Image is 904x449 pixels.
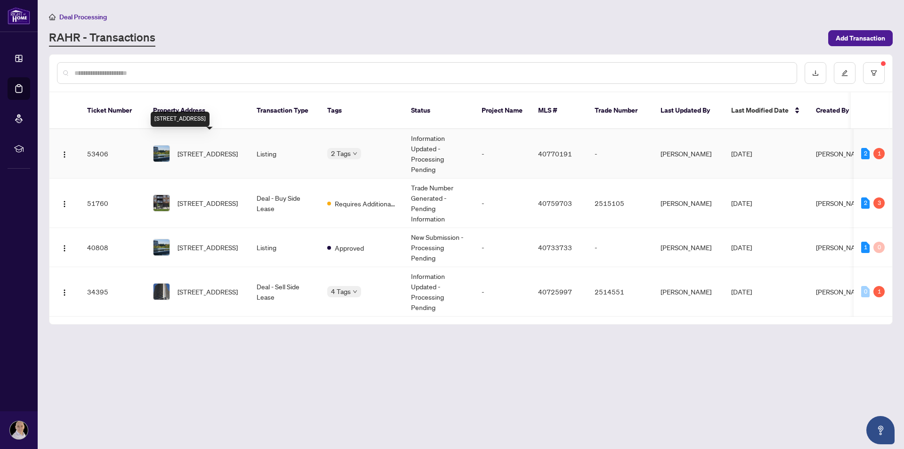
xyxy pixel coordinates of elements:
[836,31,885,46] span: Add Transaction
[816,243,867,252] span: [PERSON_NAME]
[145,92,249,129] th: Property Address
[863,62,885,84] button: filter
[805,62,826,84] button: download
[587,129,653,179] td: -
[828,30,893,46] button: Add Transaction
[873,148,885,159] div: 1
[474,92,531,129] th: Project Name
[653,267,724,317] td: [PERSON_NAME]
[61,289,68,296] img: Logo
[731,149,752,158] span: [DATE]
[653,92,724,129] th: Last Updated By
[178,148,238,159] span: [STREET_ADDRESS]
[861,197,870,209] div: 2
[335,243,364,253] span: Approved
[80,92,145,129] th: Ticket Number
[404,228,474,267] td: New Submission - Processing Pending
[861,148,870,159] div: 2
[871,70,877,76] span: filter
[474,228,531,267] td: -
[80,179,145,228] td: 51760
[587,92,653,129] th: Trade Number
[474,267,531,317] td: -
[873,286,885,297] div: 1
[812,70,819,76] span: download
[587,267,653,317] td: 2514551
[80,129,145,179] td: 53406
[587,228,653,267] td: -
[866,416,895,444] button: Open asap
[249,92,320,129] th: Transaction Type
[816,287,867,296] span: [PERSON_NAME]
[178,286,238,297] span: [STREET_ADDRESS]
[653,129,724,179] td: [PERSON_NAME]
[61,245,68,252] img: Logo
[724,92,808,129] th: Last Modified Date
[587,179,653,228] td: 2515105
[731,287,752,296] span: [DATE]
[404,267,474,317] td: Information Updated - Processing Pending
[8,7,30,24] img: logo
[61,151,68,158] img: Logo
[153,146,169,162] img: thumbnail-img
[653,228,724,267] td: [PERSON_NAME]
[731,243,752,252] span: [DATE]
[841,70,848,76] span: edit
[474,129,531,179] td: -
[61,200,68,208] img: Logo
[249,228,320,267] td: Listing
[816,149,867,158] span: [PERSON_NAME]
[404,92,474,129] th: Status
[249,129,320,179] td: Listing
[538,149,572,158] span: 40770191
[731,105,789,115] span: Last Modified Date
[49,30,155,47] a: RAHR - Transactions
[353,289,357,294] span: down
[178,242,238,253] span: [STREET_ADDRESS]
[816,199,867,207] span: [PERSON_NAME]
[331,148,351,159] span: 2 Tags
[731,199,752,207] span: [DATE]
[59,13,107,21] span: Deal Processing
[320,92,404,129] th: Tags
[249,179,320,228] td: Deal - Buy Side Lease
[531,92,587,129] th: MLS #
[151,112,210,127] div: [STREET_ADDRESS]
[353,151,357,156] span: down
[80,228,145,267] td: 40808
[538,287,572,296] span: 40725997
[335,198,396,209] span: Requires Additional Docs
[808,92,865,129] th: Created By
[57,146,72,161] button: Logo
[49,14,56,20] span: home
[538,243,572,252] span: 40733733
[653,179,724,228] td: [PERSON_NAME]
[249,267,320,317] td: Deal - Sell Side Lease
[57,284,72,299] button: Logo
[474,179,531,228] td: -
[57,240,72,255] button: Logo
[873,197,885,209] div: 3
[538,199,572,207] span: 40759703
[861,286,870,297] div: 0
[57,196,72,211] button: Logo
[861,242,870,253] div: 1
[873,242,885,253] div: 0
[404,129,474,179] td: Information Updated - Processing Pending
[331,286,351,297] span: 4 Tags
[178,198,238,208] span: [STREET_ADDRESS]
[10,421,28,439] img: Profile Icon
[80,267,145,317] td: 34395
[153,239,169,255] img: thumbnail-img
[153,195,169,211] img: thumbnail-img
[834,62,856,84] button: edit
[404,179,474,228] td: Trade Number Generated - Pending Information
[153,284,169,300] img: thumbnail-img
